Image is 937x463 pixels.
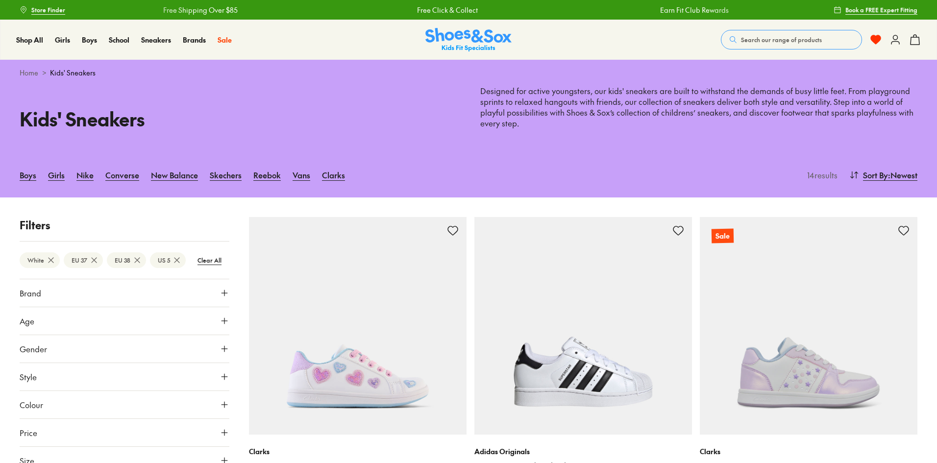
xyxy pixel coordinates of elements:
a: Free Click & Collect [417,5,477,15]
p: Adidas Originals [474,446,692,457]
a: Skechers [210,164,242,186]
a: Home [20,68,38,78]
button: Age [20,307,229,335]
a: Shoes & Sox [425,28,512,52]
p: 14 results [803,169,838,181]
span: Style [20,371,37,383]
a: Boys [20,164,36,186]
a: Earn Fit Club Rewards [660,5,728,15]
span: Age [20,315,34,327]
h1: Kids' Sneakers [20,105,457,133]
a: Free Shipping Over $85 [163,5,237,15]
p: Clarks [700,446,917,457]
a: Shop All [16,35,43,45]
button: Style [20,363,229,390]
btn: US 5 [150,252,186,268]
div: > [20,68,917,78]
button: Price [20,419,229,446]
a: Clarks [322,164,345,186]
p: Designed for active youngsters, our kids' sneakers are built to withstand the demands of busy lit... [480,86,917,129]
button: Search our range of products [721,30,862,49]
span: Kids' Sneakers [50,68,96,78]
p: Filters [20,217,229,233]
a: Sale [218,35,232,45]
a: Vans [293,164,310,186]
button: Brand [20,279,229,307]
a: Nike [76,164,94,186]
span: : Newest [888,169,917,181]
span: Brand [20,287,41,299]
span: Sort By [863,169,888,181]
span: Price [20,427,37,439]
span: Store Finder [31,5,65,14]
span: Search our range of products [741,35,822,44]
p: Clarks [249,446,467,457]
a: Sneakers [141,35,171,45]
a: Girls [48,164,65,186]
a: Boys [82,35,97,45]
p: Sale [712,228,734,243]
span: Colour [20,399,43,411]
a: School [109,35,129,45]
btn: EU 37 [64,252,103,268]
btn: EU 38 [107,252,146,268]
a: Brands [183,35,206,45]
a: Reebok [253,164,281,186]
button: Gender [20,335,229,363]
a: New Balance [151,164,198,186]
a: Store Finder [20,1,65,19]
button: Colour [20,391,229,418]
span: Book a FREE Expert Fitting [845,5,917,14]
button: Sort By:Newest [849,164,917,186]
img: SNS_Logo_Responsive.svg [425,28,512,52]
a: Converse [105,164,139,186]
span: Gender [20,343,47,355]
a: Book a FREE Expert Fitting [834,1,917,19]
a: Sale [700,217,917,435]
btn: Clear All [190,251,229,269]
btn: White [20,252,60,268]
a: Girls [55,35,70,45]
